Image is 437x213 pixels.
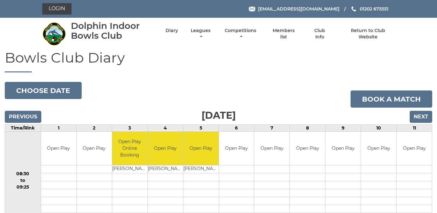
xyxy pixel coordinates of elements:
h1: Bowls Club Diary [5,50,432,72]
td: Open Play [77,132,112,165]
div: Dolphin Indoor Bowls Club [71,21,154,41]
td: 2 [76,125,112,132]
a: Book a match [351,90,432,108]
a: Members list [269,28,298,40]
td: Open Play [183,132,219,165]
a: Competitions [223,28,258,40]
td: Open Play [148,132,183,165]
td: 10 [361,125,397,132]
td: Open Play [325,132,361,165]
input: Previous [5,111,41,123]
span: [EMAIL_ADDRESS][DOMAIN_NAME] [258,6,339,12]
td: 6 [219,125,254,132]
td: Open Play Online Booking [112,132,147,165]
td: Open Play [397,132,432,165]
td: Open Play [219,132,254,165]
td: 8 [290,125,325,132]
td: 3 [112,125,147,132]
a: Diary [166,28,178,34]
td: Open Play [361,132,396,165]
td: Open Play [290,132,325,165]
td: Open Play [254,132,290,165]
button: Choose date [5,82,82,99]
td: 4 [147,125,183,132]
td: [PERSON_NAME] [148,165,183,173]
input: Next [410,111,432,123]
td: 7 [254,125,290,132]
img: Phone us [352,6,356,11]
img: Dolphin Indoor Bowls Club [42,22,66,46]
td: [PERSON_NAME] [112,165,147,173]
td: Time/Rink [5,125,41,132]
a: Club Info [310,28,330,40]
td: 5 [183,125,219,132]
td: [PERSON_NAME] [183,165,219,173]
span: 01202 675551 [360,6,388,12]
a: Login [42,3,72,15]
a: Return to Club Website [341,28,395,40]
a: Email [EMAIL_ADDRESS][DOMAIN_NAME] [249,5,339,12]
a: Leagues [189,28,212,40]
td: 9 [325,125,361,132]
td: 1 [41,125,76,132]
a: Phone us 01202 675551 [351,5,388,12]
td: Open Play [41,132,76,165]
img: Email [249,7,255,11]
td: 11 [397,125,432,132]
